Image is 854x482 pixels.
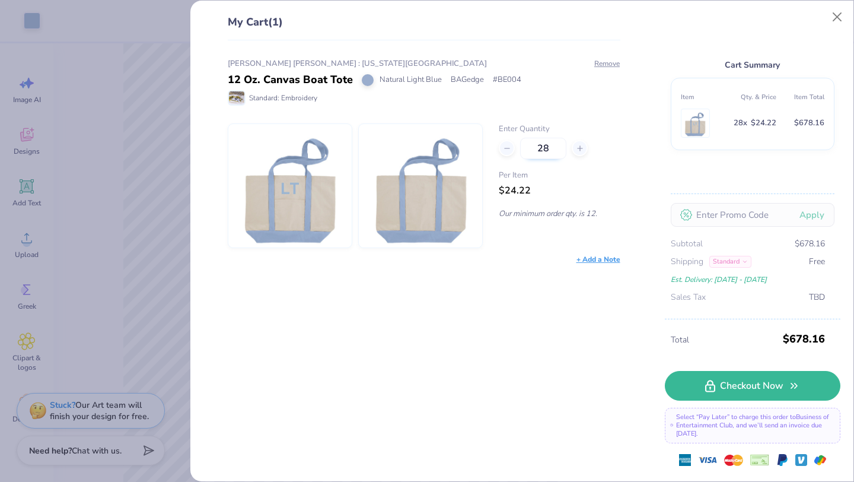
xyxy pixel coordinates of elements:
[228,72,353,88] div: 12 Oz. Canvas Boat Tote
[679,454,691,466] img: express
[671,255,703,268] span: Shipping
[776,454,788,466] img: Paypal
[795,237,825,250] span: $678.16
[814,454,826,466] img: GPay
[229,91,244,104] img: Standard: Embroidery
[783,328,825,350] span: $678.16
[671,237,703,250] span: Subtotal
[684,109,707,137] img: BAGedge BE004
[681,88,729,106] th: Item
[709,256,751,268] div: Standard
[728,88,776,106] th: Qty. & Price
[698,451,717,470] img: visa
[499,170,620,182] span: Per Item
[671,273,825,286] div: Est. Delivery: [DATE] - [DATE]
[671,291,706,304] span: Sales Tax
[493,74,521,86] span: # BE004
[228,58,620,70] div: [PERSON_NAME] [PERSON_NAME] : [US_STATE][GEOGRAPHIC_DATA]
[734,116,747,130] span: 28 x
[776,88,824,106] th: Item Total
[239,124,341,248] img: BAGedge BE004
[228,14,620,40] div: My Cart (1)
[671,58,834,72] div: Cart Summary
[499,184,531,197] span: $24.22
[369,124,471,248] img: BAGedge BE004
[249,93,317,103] span: Standard: Embroidery
[750,454,769,466] img: cheque
[520,138,566,159] input: – –
[451,74,484,86] span: BAGedge
[671,203,834,227] input: Enter Promo Code
[809,255,825,268] span: Free
[499,123,620,135] label: Enter Quantity
[751,116,776,130] span: $24.22
[665,371,840,401] a: Checkout Now
[724,451,743,470] img: master-card
[826,6,849,28] button: Close
[665,408,840,443] div: Select “Pay Later” to charge this order to Business of Entertainment Club , and we’ll send an inv...
[380,74,442,86] span: Natural Light Blue
[795,454,807,466] img: Venmo
[499,208,620,219] p: Our minimum order qty. is 12.
[671,334,779,347] span: Total
[594,58,620,69] button: Remove
[809,291,825,304] span: TBD
[576,254,620,265] div: + Add a Note
[794,116,824,130] span: $678.16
